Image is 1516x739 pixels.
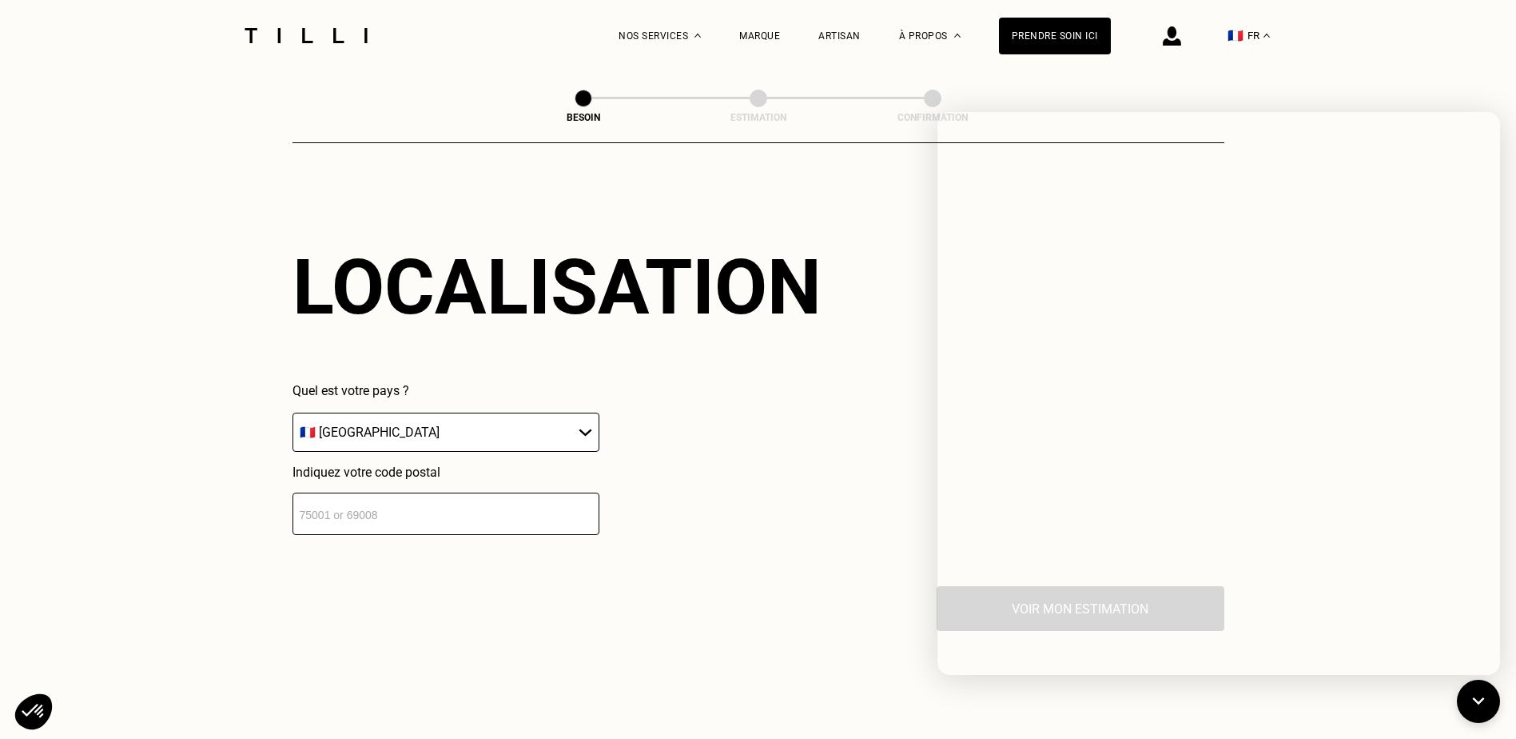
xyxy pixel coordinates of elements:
[1163,26,1181,46] img: icône connexion
[503,112,663,123] div: Besoin
[292,493,599,535] input: 75001 or 69008
[739,30,780,42] a: Marque
[853,112,1013,123] div: Confirmation
[239,28,373,43] img: Logo du service de couturière Tilli
[694,34,701,38] img: Menu déroulant
[999,18,1111,54] a: Prendre soin ici
[292,383,599,398] p: Quel est votre pays ?
[954,34,961,38] img: Menu déroulant à propos
[1263,34,1270,38] img: menu déroulant
[292,465,599,480] p: Indiquez votre code postal
[678,112,838,123] div: Estimation
[937,112,1500,675] iframe: AGO chatbot
[292,242,822,332] div: Localisation
[1228,28,1243,43] span: 🇫🇷
[818,30,861,42] a: Artisan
